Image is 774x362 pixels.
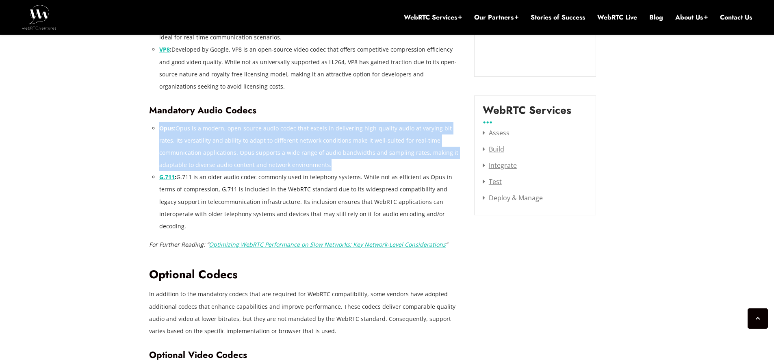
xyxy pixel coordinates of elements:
[483,104,571,123] label: WebRTC Services
[149,288,462,337] p: In addition to the mandatory codecs that are required for WebRTC compatibility, some vendors have...
[483,161,517,170] a: Integrate
[720,13,752,22] a: Contact Us
[483,145,504,154] a: Build
[159,122,462,171] li: Opus is a modern, open-source audio codec that excels in delivering high-quality audio at varying...
[22,5,56,29] img: WebRTC.ventures
[404,13,462,22] a: WebRTC Services
[159,171,462,232] li: G.711 is an older audio codec commonly used in telephony systems. While not as efficient as Opus ...
[159,43,462,92] li: Developed by Google, VP8 is an open-source video codec that offers competitive compression effici...
[597,13,637,22] a: WebRTC Live
[209,241,446,248] a: Optimizing WebRTC Performance on Slow Networks: Key Network-Level Considerations
[159,46,170,53] a: VP8
[149,105,462,116] h3: Mandatory Audio Codecs
[483,177,502,186] a: Test
[149,241,448,248] em: For Further Reading: “ “
[483,128,509,137] a: Assess
[474,13,518,22] a: Our Partners
[149,268,462,282] h2: Optional Codecs
[174,124,176,132] strong: :
[649,13,663,22] a: Blog
[531,13,585,22] a: Stories of Success
[175,173,176,181] strong: :
[483,193,543,202] a: Deploy & Manage
[159,173,175,181] a: G.711
[675,13,708,22] a: About Us
[149,349,462,360] h3: Optional Video Codecs
[170,46,171,53] strong: :
[159,124,174,132] a: Opus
